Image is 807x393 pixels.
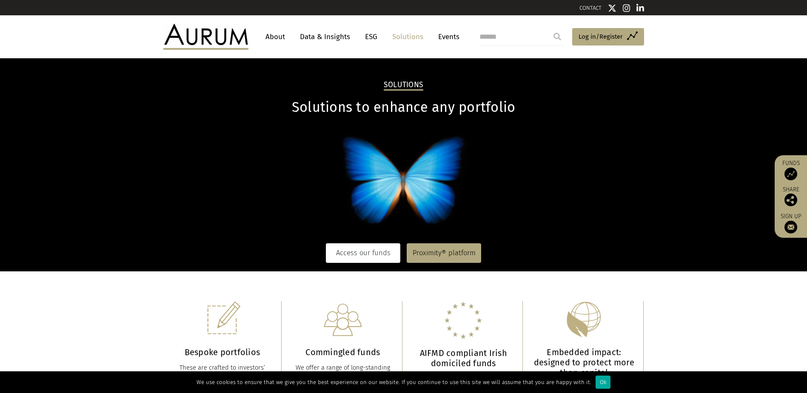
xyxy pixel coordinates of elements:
div: Share [779,187,803,206]
a: Funds [779,159,803,180]
a: Proximity® platform [407,243,481,263]
h3: Bespoke portfolios [172,347,273,357]
img: Access Funds [784,168,797,180]
a: Access our funds [326,243,400,263]
h2: Solutions [384,80,423,91]
img: Instagram icon [623,4,630,12]
a: ESG [361,29,382,45]
a: Solutions [388,29,428,45]
img: Sign up to our newsletter [784,221,797,234]
img: Twitter icon [608,4,616,12]
a: Data & Insights [296,29,354,45]
h3: AIFMD compliant Irish domiciled funds [413,348,514,368]
input: Submit [549,28,566,45]
h3: Commingled funds [292,347,394,357]
span: Log in/Register [579,31,623,42]
a: Log in/Register [572,28,644,46]
h1: Solutions to enhance any portfolio [163,99,644,116]
img: Share this post [784,194,797,206]
a: CONTACT [579,5,602,11]
a: Sign up [779,213,803,234]
a: Events [434,29,459,45]
img: Linkedin icon [636,4,644,12]
img: Aurum [163,24,248,49]
div: Ok [596,376,610,389]
h3: Embedded impact: designed to protect more than capital [533,347,635,378]
a: About [261,29,289,45]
